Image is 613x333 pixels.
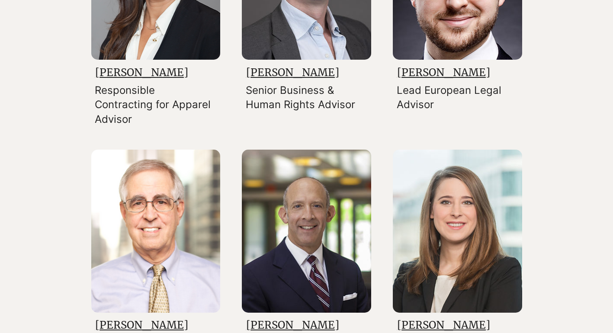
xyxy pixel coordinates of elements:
[95,318,188,332] a: [PERSON_NAME]
[397,318,490,332] a: [PERSON_NAME]
[246,318,339,332] a: [PERSON_NAME]
[95,66,188,79] a: [PERSON_NAME]
[246,66,339,79] a: [PERSON_NAME]
[95,83,211,127] p: Responsible Contracting for Apparel Advisor
[397,66,490,79] a: [PERSON_NAME]
[246,83,362,112] p: Senior Business & Human Rights Advisor
[397,83,513,112] p: Lead European Legal Advisor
